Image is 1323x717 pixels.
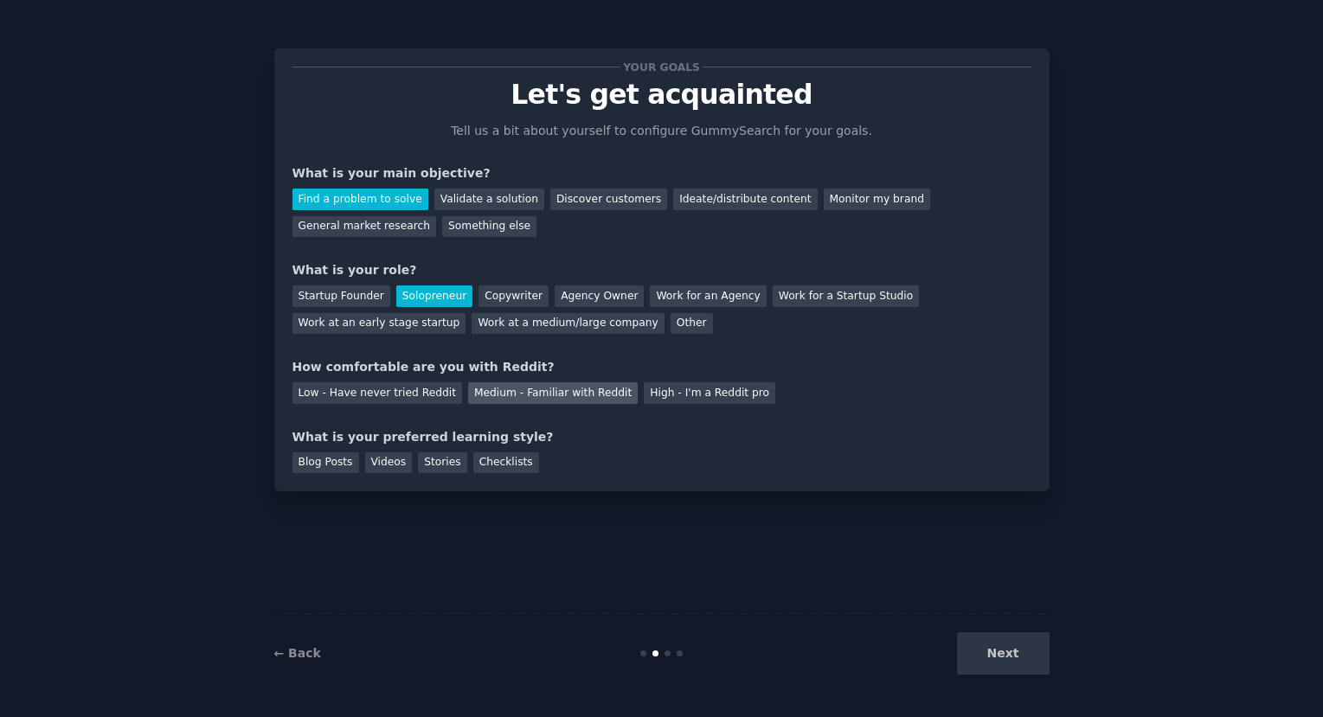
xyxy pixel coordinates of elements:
div: Something else [442,216,536,238]
div: Checklists [473,452,539,474]
div: Startup Founder [292,285,390,307]
div: Solopreneur [396,285,472,307]
div: Copywriter [478,285,549,307]
div: Work at an early stage startup [292,313,466,335]
div: Low - Have never tried Reddit [292,382,462,404]
div: Ideate/distribute content [673,189,817,210]
div: High - I'm a Reddit pro [644,382,775,404]
div: What is your main objective? [292,164,1031,182]
div: General market research [292,216,437,238]
p: Let's get acquainted [292,80,1031,110]
div: What is your preferred learning style? [292,428,1031,446]
div: Work for a Startup Studio [773,285,919,307]
div: Work at a medium/large company [472,313,664,335]
div: Work for an Agency [650,285,766,307]
div: Medium - Familiar with Reddit [468,382,638,404]
div: What is your role? [292,261,1031,279]
div: Discover customers [550,189,667,210]
div: How comfortable are you with Reddit? [292,358,1031,376]
span: Your goals [620,58,703,76]
div: Videos [365,452,413,474]
p: Tell us a bit about yourself to configure GummySearch for your goals. [444,122,880,140]
div: Stories [418,452,466,474]
div: Monitor my brand [824,189,930,210]
div: Agency Owner [555,285,644,307]
div: Find a problem to solve [292,189,428,210]
div: Other [671,313,713,335]
div: Blog Posts [292,452,359,474]
a: ← Back [274,646,321,660]
div: Validate a solution [434,189,544,210]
